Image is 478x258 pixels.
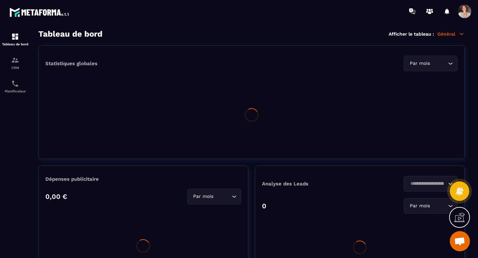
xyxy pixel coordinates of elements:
[9,6,70,18] img: logo
[404,56,458,71] div: Search for option
[38,29,102,39] h3: Tableau de bord
[45,176,241,182] p: Dépenses publicitaire
[2,42,29,46] p: Tableau de bord
[11,33,19,41] img: formation
[408,202,431,210] span: Par mois
[2,75,29,98] a: schedulerschedulerPlanificateur
[11,80,19,88] img: scheduler
[437,31,465,37] p: Général
[2,28,29,51] a: formationformationTableau de bord
[215,193,230,200] input: Search for option
[262,202,266,210] p: 0
[45,192,67,201] p: 0,00 €
[408,60,431,67] span: Par mois
[192,193,215,200] span: Par mois
[450,231,470,251] div: Ouvrir le chat
[2,51,29,75] a: formationformationCRM
[408,180,446,187] input: Search for option
[262,181,360,187] p: Analyse des Leads
[404,198,458,214] div: Search for option
[431,60,446,67] input: Search for option
[2,66,29,70] p: CRM
[404,176,458,191] div: Search for option
[389,31,434,37] p: Afficher le tableau :
[431,202,446,210] input: Search for option
[2,89,29,93] p: Planificateur
[11,56,19,64] img: formation
[45,60,97,67] p: Statistiques globales
[187,189,241,204] div: Search for option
